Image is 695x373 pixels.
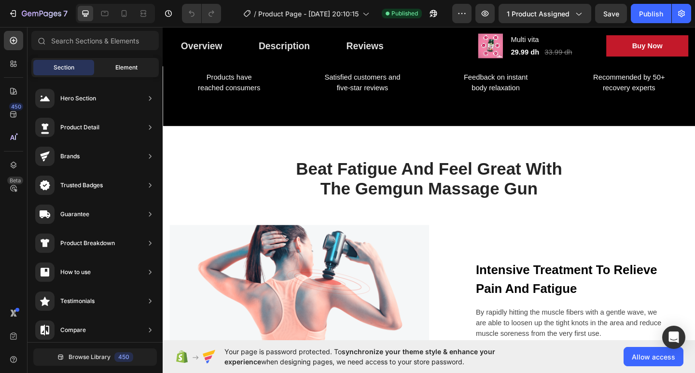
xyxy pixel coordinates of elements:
[60,152,80,161] div: Brands
[60,123,99,132] div: Product Detail
[54,63,74,72] span: Section
[624,347,683,366] button: Allow access
[115,63,138,72] span: Element
[139,145,441,189] p: Beat Fatigue And Feel Great With The Gemgun Massage Gun
[499,4,591,23] button: 1 product assigned
[639,9,663,19] div: Publish
[60,180,103,190] div: Trusted Badges
[182,4,221,23] div: Undo/Redo
[224,347,495,366] span: synchronize your theme style & enhance your experience
[258,9,359,19] span: Product Page - [DATE] 20:10:15
[595,4,627,23] button: Save
[7,177,23,184] div: Beta
[60,209,89,219] div: Guarantee
[33,348,157,366] button: Browse Library450
[60,94,96,103] div: Hero Section
[662,326,685,349] div: Open Intercom Messenger
[60,325,86,335] div: Compare
[60,296,95,306] div: Testimonials
[341,256,548,297] p: Intensive Treatment To Relieve Pain And Fatigue
[341,306,548,341] p: By rapidly hitting the muscle fibers with a gentle wave, we are able to loosen up the tight knots...
[60,238,115,248] div: Product Breakdown
[114,352,133,362] div: 450
[8,51,136,74] p: Products have reached consumers
[153,51,281,74] p: Satisfied customers and five-star reviews
[507,9,570,19] span: 1 product assigned
[391,9,418,18] span: Published
[9,103,23,111] div: 450
[632,352,675,362] span: Allow access
[631,4,671,23] button: Publish
[31,31,159,50] input: Search Sections & Elements
[4,4,72,23] button: 7
[63,8,68,19] p: 7
[254,9,256,19] span: /
[511,16,543,28] div: Buy Now
[603,10,619,18] span: Save
[298,51,426,74] p: Feedback on instant body relaxation
[444,51,571,74] p: Recommended by 50+ recovery experts
[163,26,695,341] iframe: Design area
[69,353,111,361] span: Browse Library
[224,346,533,367] span: Your page is password protected. To when designing pages, we need access to your store password.
[60,267,91,277] div: How to use
[483,11,572,34] button: Buy Now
